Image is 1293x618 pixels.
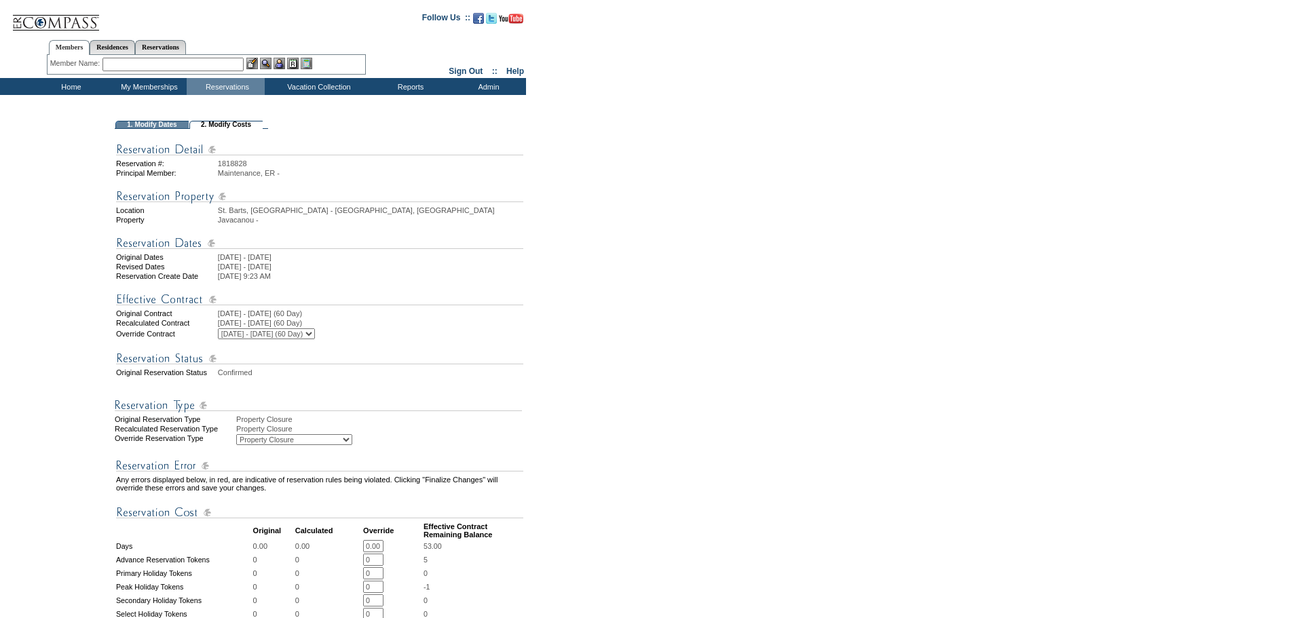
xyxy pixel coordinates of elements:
[253,581,294,593] td: 0
[116,554,252,566] td: Advance Reservation Tokens
[253,540,294,552] td: 0.00
[218,216,523,224] td: Javacanou -
[116,309,217,317] td: Original Contract
[116,594,252,606] td: Secondary Holiday Tokens
[116,216,217,224] td: Property
[253,594,294,606] td: 0
[499,17,523,25] a: Subscribe to our YouTube Channel
[31,78,109,95] td: Home
[115,434,235,445] div: Override Reservation Type
[499,14,523,24] img: Subscribe to our YouTube Channel
[295,581,362,593] td: 0
[116,188,523,205] img: Reservation Property
[473,17,484,25] a: Become our fan on Facebook
[49,40,90,55] a: Members
[236,425,525,433] div: Property Closure
[218,169,523,177] td: Maintenance, ER -
[115,415,235,423] div: Original Reservation Type
[116,206,217,214] td: Location
[116,169,217,177] td: Principal Member:
[116,567,252,579] td: Primary Holiday Tokens
[218,253,523,261] td: [DATE] - [DATE]
[109,78,187,95] td: My Memberships
[422,12,470,28] td: Follow Us ::
[115,397,522,414] img: Reservation Type
[492,66,498,76] span: ::
[116,368,217,376] td: Original Reservation Status
[218,319,523,327] td: [DATE] - [DATE] (60 Day)
[424,522,523,539] td: Effective Contract Remaining Balance
[116,291,523,308] img: Effective Contract
[287,58,299,69] img: Reservations
[189,121,263,129] td: 2. Modify Costs
[424,596,428,604] span: 0
[265,78,370,95] td: Vacation Collection
[115,121,189,129] td: 1. Modify Dates
[295,594,362,606] td: 0
[90,40,135,54] a: Residences
[116,263,217,271] td: Revised Dates
[187,78,265,95] td: Reservations
[370,78,448,95] td: Reports
[116,350,523,367] img: Reservation Status
[218,206,523,214] td: St. Barts, [GEOGRAPHIC_DATA] - [GEOGRAPHIC_DATA], [GEOGRAPHIC_DATA]
[218,309,523,317] td: [DATE] - [DATE] (60 Day)
[274,58,285,69] img: Impersonate
[295,540,362,552] td: 0.00
[486,13,497,24] img: Follow us on Twitter
[486,17,497,25] a: Follow us on Twitter
[115,425,235,433] div: Recalculated Reservation Type
[424,583,430,591] span: -1
[116,476,523,492] td: Any errors displayed below, in red, are indicative of reservation rules being violated. Clicking ...
[295,567,362,579] td: 0
[116,272,217,280] td: Reservation Create Date
[116,328,217,339] td: Override Contract
[218,272,523,280] td: [DATE] 9:23 AM
[116,253,217,261] td: Original Dates
[448,78,526,95] td: Admin
[218,159,523,168] td: 1818828
[424,569,428,577] span: 0
[363,522,422,539] td: Override
[135,40,186,54] a: Reservations
[116,141,523,158] img: Reservation Detail
[260,58,271,69] img: View
[116,457,523,474] img: Reservation Errors
[246,58,258,69] img: b_edit.gif
[424,556,428,564] span: 5
[236,415,525,423] div: Property Closure
[301,58,312,69] img: b_calculator.gif
[295,554,362,566] td: 0
[116,159,217,168] td: Reservation #:
[253,567,294,579] td: 0
[424,542,442,550] span: 53.00
[50,58,102,69] div: Member Name:
[295,522,362,539] td: Calculated
[253,522,294,539] td: Original
[116,235,523,252] img: Reservation Dates
[506,66,524,76] a: Help
[116,581,252,593] td: Peak Holiday Tokens
[12,3,100,31] img: Compass Home
[424,610,428,618] span: 0
[218,263,523,271] td: [DATE] - [DATE]
[116,540,252,552] td: Days
[253,554,294,566] td: 0
[473,13,484,24] img: Become our fan on Facebook
[116,504,523,521] img: Reservation Cost
[218,368,523,376] td: Confirmed
[116,319,217,327] td: Recalculated Contract
[449,66,483,76] a: Sign Out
